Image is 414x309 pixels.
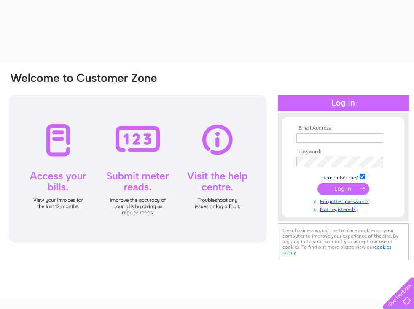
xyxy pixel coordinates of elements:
[282,244,391,255] a: cookies policy
[294,173,392,181] td: Remember me?
[296,197,392,205] a: Forgotten password?
[294,125,392,131] th: Email Address:
[278,223,409,260] div: Clear Business would like to place cookies on your computer to improve your experience of the sit...
[294,149,392,155] th: Password:
[317,183,369,195] input: Submit
[296,205,392,213] a: Not registered?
